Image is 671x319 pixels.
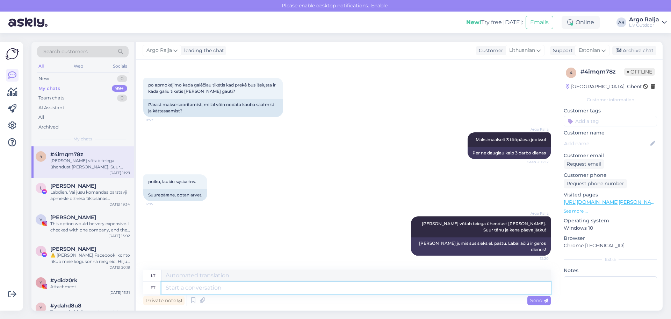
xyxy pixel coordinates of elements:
[151,270,155,282] div: lt
[562,16,600,29] div: Online
[522,256,549,261] span: 12:20
[509,47,535,54] span: Lithuanian
[50,246,96,252] span: Lee Ann Fielies
[38,95,64,102] div: Team chats
[38,104,64,111] div: AI Assistant
[108,265,130,270] div: [DATE] 20:19
[564,256,657,263] div: Extra
[117,75,127,82] div: 0
[111,62,129,71] div: Socials
[530,297,548,304] span: Send
[50,189,130,202] div: Labdien. Vai jusu komandas parstavji apmekle biznesa tiklosanas pasakumus [GEOGRAPHIC_DATA]? Vai ...
[6,47,19,61] img: Askly Logo
[72,62,85,71] div: Web
[564,208,657,214] p: See more ...
[411,237,551,256] div: [PERSON_NAME] jumis susisieks el. paštu. Labai ačiū ir geros dienos!
[143,189,207,201] div: Suurepärane, ootan arvet.
[108,233,130,238] div: [DATE] 13:02
[143,99,283,117] div: Pärast makse sooritamist, millal võin oodata kauba saatmist ja kättesaamist?
[38,114,44,121] div: All
[422,221,547,233] span: [PERSON_NAME] võtab teiega ühendust [PERSON_NAME]. Suur tänu ja kena päeva jätku!
[50,277,78,284] span: #ydidz0rk
[564,242,657,249] p: Chrome [TECHNICAL_ID]
[579,47,600,54] span: Estonian
[564,224,657,232] p: Windows 10
[117,95,127,102] div: 0
[151,282,155,294] div: et
[564,235,657,242] p: Browser
[38,85,60,92] div: My chats
[50,158,130,170] div: [PERSON_NAME] võtab teiega ühendust [PERSON_NAME]. Suur tänu ja kena päeva jätku!
[145,117,172,123] span: 11:57
[39,154,42,159] span: 4
[148,179,196,184] span: puiku, laukiu sąskaitos.
[73,136,92,142] span: My chats
[50,303,81,309] span: #ydahd8u8
[466,18,523,27] div: Try free [DATE]:
[468,147,551,159] div: Per ne daugiau kaip 3 darbo dienas
[108,202,130,207] div: [DATE] 19:34
[181,47,224,54] div: leading the chat
[629,17,667,28] a: Argo RaljaLiv Outdoor
[369,2,390,9] span: Enable
[564,159,604,169] div: Request email
[148,82,277,94] span: po apmokėjimo kada galėčiau tikėtis kad prekė bus išsiųsta ir kada galiu tikėtis [PERSON_NAME] ga...
[629,17,659,22] div: Argo Ralja
[570,70,572,75] span: 4
[40,248,42,254] span: L
[50,214,96,221] span: Viktoria
[38,124,59,131] div: Archived
[476,47,503,54] div: Customer
[37,62,45,71] div: All
[564,107,657,115] p: Customer tags
[624,68,655,76] span: Offline
[109,290,130,295] div: [DATE] 13:31
[580,68,624,76] div: # 4imqm78z
[146,47,172,54] span: Argo Ralja
[40,185,42,190] span: L
[143,296,185,305] div: Private note
[39,280,42,285] span: y
[522,211,549,216] span: Argo Ralja
[564,129,657,137] p: Customer name
[564,267,657,274] p: Notes
[50,221,130,233] div: This option would be very expensive. I checked with one company, and they quoted 10,000. That is ...
[145,201,172,207] span: 12:15
[38,75,49,82] div: New
[564,140,649,147] input: Add name
[564,179,627,188] div: Request phone number
[522,127,549,132] span: Argo Ralja
[564,97,657,103] div: Customer information
[612,46,656,55] div: Archive chat
[616,18,626,27] div: AR
[43,48,88,55] span: Search customers
[50,284,130,290] div: Attachment
[526,16,553,29] button: Emails
[550,47,573,54] div: Support
[50,151,83,158] span: #4imqm78z
[109,170,130,175] div: [DATE] 11:29
[564,172,657,179] p: Customer phone
[476,137,546,142] span: Maksimaalselt 3 tööpäeva jooksul
[566,83,642,90] div: [GEOGRAPHIC_DATA], Ghent
[39,305,42,310] span: y
[564,199,660,205] a: [URL][DOMAIN_NAME][PERSON_NAME]
[50,252,130,265] div: ⚠️ [PERSON_NAME] Facebooki konto rikub meie kogukonna reegleid. Hiljuti on meie süsteem saanud ka...
[50,183,96,189] span: Lev Fainveits
[564,152,657,159] p: Customer email
[39,217,42,222] span: V
[564,191,657,199] p: Visited pages
[629,22,659,28] div: Liv Outdoor
[112,85,127,92] div: 99+
[522,159,549,165] span: Seen ✓ 12:12
[466,19,481,26] b: New!
[564,217,657,224] p: Operating system
[564,116,657,126] input: Add a tag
